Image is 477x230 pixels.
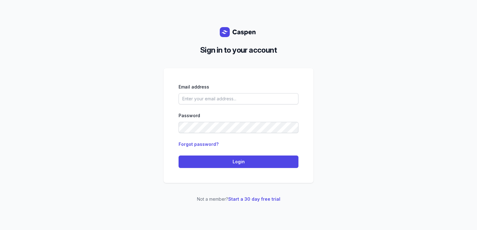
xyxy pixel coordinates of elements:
[179,112,298,119] div: Password
[228,196,280,202] a: Start a 30 day free trial
[164,195,313,203] p: Not a member?
[179,93,298,104] input: Enter your email address...
[169,45,308,56] h2: Sign in to your account
[179,141,219,147] a: Forgot password?
[179,83,298,91] div: Email address
[179,156,298,168] button: Login
[182,158,295,165] span: Login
